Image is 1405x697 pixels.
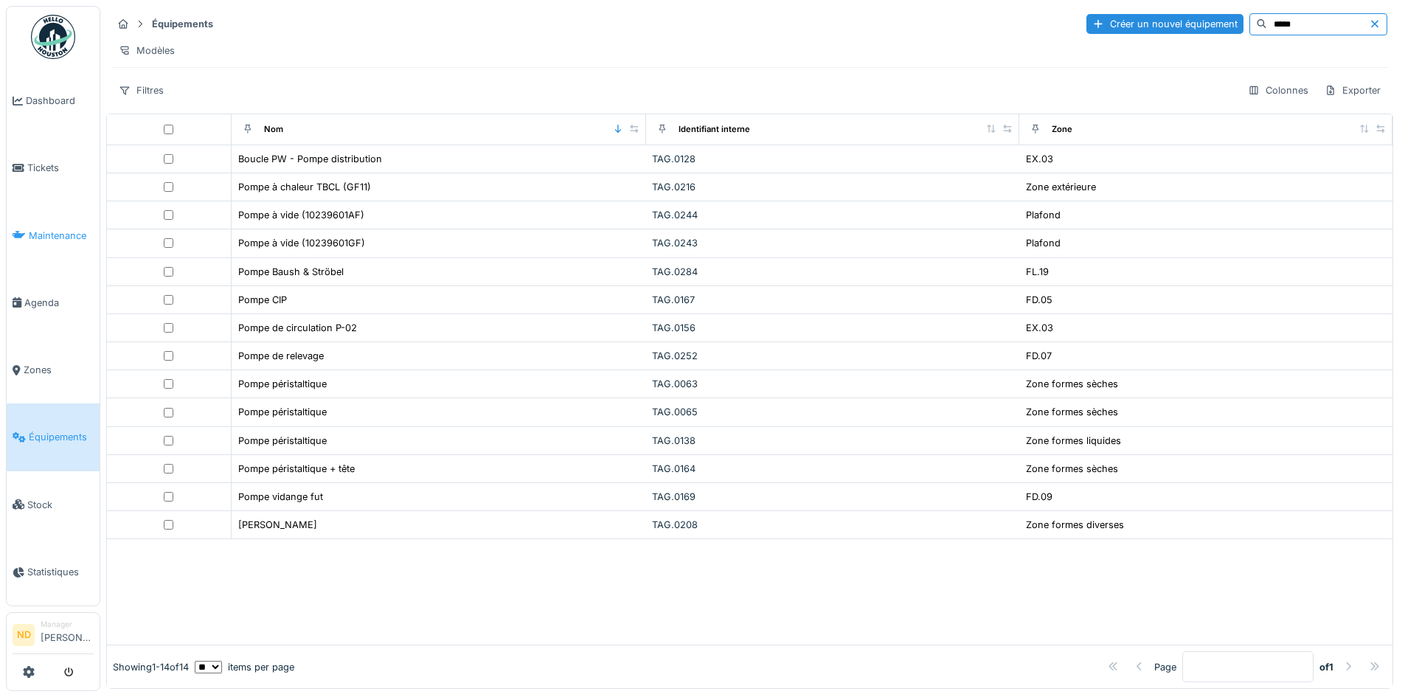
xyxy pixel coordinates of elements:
div: TAG.0167 [652,293,1013,307]
div: Zone formes sèches [1026,377,1118,391]
div: Pompe de relevage [238,349,324,363]
div: TAG.0164 [652,462,1013,476]
div: TAG.0243 [652,236,1013,250]
div: Pompe Baush & Ströbel [238,265,344,279]
div: Pompe à vide (10239601AF) [238,208,364,222]
div: Créer un nouvel équipement [1086,14,1243,34]
div: TAG.0063 [652,377,1013,391]
div: TAG.0252 [652,349,1013,363]
a: Agenda [7,269,100,336]
div: TAG.0284 [652,265,1013,279]
div: Filtres [112,80,170,101]
a: Tickets [7,134,100,201]
a: Stock [7,471,100,538]
div: Zone formes diverses [1026,518,1124,532]
strong: of 1 [1319,660,1333,674]
div: Plafond [1026,236,1061,250]
div: TAG.0128 [652,152,1013,166]
div: Colonnes [1241,80,1315,101]
a: Zones [7,336,100,403]
span: Zones [24,363,94,377]
div: Zone formes sèches [1026,462,1118,476]
div: Pompe CIP [238,293,287,307]
div: Page [1154,660,1176,674]
div: TAG.0156 [652,321,1013,335]
div: Manager [41,619,94,630]
div: Showing 1 - 14 of 14 [113,660,189,674]
span: Statistiques [27,565,94,579]
span: Dashboard [26,94,94,108]
div: items per page [195,660,294,674]
a: Maintenance [7,202,100,269]
li: ND [13,624,35,646]
div: Modèles [112,40,181,61]
div: TAG.0138 [652,434,1013,448]
span: Tickets [27,161,94,175]
div: FL.19 [1026,265,1049,279]
div: Plafond [1026,208,1061,222]
span: Équipements [29,430,94,444]
div: Exporter [1318,80,1387,101]
div: Identifiant interne [679,123,750,136]
div: Zone formes sèches [1026,405,1118,419]
div: Zone extérieure [1026,180,1096,194]
div: Nom [264,123,283,136]
div: TAG.0208 [652,518,1013,532]
div: EX.03 [1026,321,1053,335]
img: Badge_color-CXgf-gQk.svg [31,15,75,59]
a: ND Manager[PERSON_NAME] [13,619,94,654]
a: Équipements [7,403,100,471]
div: TAG.0169 [652,490,1013,504]
div: Boucle PW - Pompe distribution [238,152,382,166]
span: Stock [27,498,94,512]
div: [PERSON_NAME] [238,518,317,532]
div: Pompe péristaltique [238,434,327,448]
div: FD.07 [1026,349,1052,363]
div: TAG.0244 [652,208,1013,222]
div: FD.09 [1026,490,1052,504]
div: FD.05 [1026,293,1052,307]
div: Zone formes liquides [1026,434,1121,448]
div: Pompe vidange fut [238,490,323,504]
strong: Équipements [146,17,219,31]
div: Pompe péristaltique [238,405,327,419]
div: Pompe à chaleur TBCL (GF11) [238,180,371,194]
span: Agenda [24,296,94,310]
a: Statistiques [7,538,100,606]
span: Maintenance [29,229,94,243]
div: EX.03 [1026,152,1053,166]
div: Pompe de circulation P-02 [238,321,357,335]
div: Zone [1052,123,1072,136]
li: [PERSON_NAME] [41,619,94,651]
div: TAG.0065 [652,405,1013,419]
a: Dashboard [7,67,100,134]
div: TAG.0216 [652,180,1013,194]
div: Pompe à vide (10239601GF) [238,236,365,250]
div: Pompe péristaltique + tête [238,462,355,476]
div: Pompe péristaltique [238,377,327,391]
